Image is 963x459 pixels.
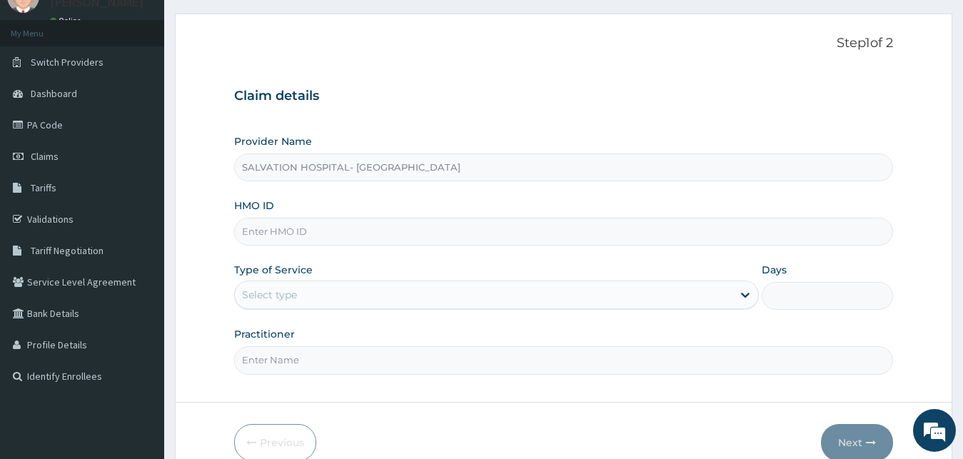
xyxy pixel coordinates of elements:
[26,71,58,107] img: d_794563401_company_1708531726252_794563401
[31,87,77,100] span: Dashboard
[31,244,104,257] span: Tariff Negotiation
[234,7,268,41] div: Minimize live chat window
[234,89,894,104] h3: Claim details
[234,263,313,277] label: Type of Service
[31,150,59,163] span: Claims
[234,198,274,213] label: HMO ID
[234,218,894,246] input: Enter HMO ID
[234,134,312,148] label: Provider Name
[83,138,197,283] span: We're online!
[234,36,894,51] p: Step 1 of 2
[7,307,272,357] textarea: Type your message and hit 'Enter'
[234,346,894,374] input: Enter Name
[242,288,297,302] div: Select type
[50,16,84,26] a: Online
[234,327,295,341] label: Practitioner
[31,56,104,69] span: Switch Providers
[762,263,787,277] label: Days
[31,181,56,194] span: Tariffs
[74,80,240,99] div: Chat with us now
